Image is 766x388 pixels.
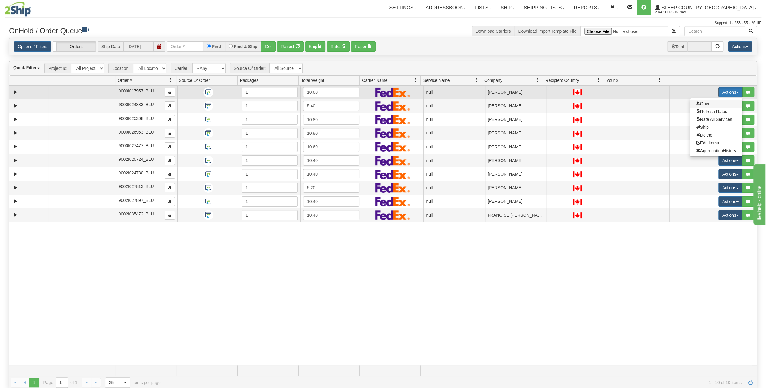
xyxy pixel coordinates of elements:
td: null [423,208,485,222]
span: Edit Items [696,141,719,145]
span: 9002I027897_BLU [119,198,154,203]
button: Copy to clipboard [165,183,175,192]
a: Open [690,100,742,108]
img: FedEx Express® [375,183,410,193]
span: Page of 1 [43,377,78,388]
img: API [203,101,213,111]
td: [PERSON_NAME] [485,195,546,208]
span: 9002I024730_BLU [119,170,154,175]
span: 25 [109,380,117,386]
span: 9000I025308_BLU [119,116,154,121]
input: Search [684,26,745,36]
button: Copy to clipboard [165,115,175,124]
a: Expand [12,102,19,110]
td: [PERSON_NAME] [485,167,546,181]
a: Expand [12,157,19,164]
button: Copy to clipboard [165,170,175,179]
label: Find [212,44,221,49]
span: Ship Date [98,41,123,52]
button: Search [745,26,757,36]
td: [PERSON_NAME] [485,154,546,167]
span: Sleep Country [GEOGRAPHIC_DATA] [660,5,754,10]
span: Total [667,41,688,52]
a: Options / Filters [14,41,51,52]
img: CA [573,185,582,191]
span: Rate All Services [696,117,732,122]
button: Actions [718,155,742,166]
span: AggregationHistory [696,148,736,153]
span: 2044 / [PERSON_NAME] [655,9,700,15]
img: API [203,196,213,206]
td: null [423,154,485,167]
img: API [203,128,213,138]
span: select [120,378,130,387]
a: Service Name filter column settings [471,75,482,85]
span: Your $ [606,77,618,83]
span: Delete [696,133,712,137]
button: Actions [718,183,742,193]
span: 9002I035472_BLU [119,212,154,216]
img: API [203,210,213,220]
button: Rates [327,41,350,52]
img: FedEx Express® [375,115,410,124]
span: Total Weight [301,77,324,83]
span: Source Of Order [179,77,210,83]
span: Packages [240,77,258,83]
a: Download Carriers [476,29,511,34]
span: 9000I027477_BLU [119,143,154,148]
a: Source Of Order filter column settings [227,75,237,85]
td: null [423,86,485,99]
a: Ship [496,0,519,15]
a: Expand [12,143,19,150]
span: items per page [105,377,161,388]
button: Ship [305,41,325,52]
a: Order # filter column settings [166,75,176,85]
img: FedEx Express® [375,142,410,152]
img: API [203,115,213,124]
a: Download Import Template File [518,29,576,34]
td: null [423,181,485,195]
button: Actions [718,87,742,97]
img: FedEx Express® [375,169,410,179]
a: Expand [12,184,19,192]
a: Reports [569,0,604,15]
a: Settings [385,0,421,15]
span: Page 1 [29,378,39,387]
span: Ship [696,125,709,130]
img: CA [573,131,582,137]
div: live help - online [5,4,56,11]
td: null [423,167,485,181]
div: Support: 1 - 855 - 55 - 2SHIP [5,21,761,26]
label: Find & Ship [234,44,258,49]
a: Total Weight filter column settings [349,75,359,85]
button: Report [351,41,376,52]
span: Page sizes drop down [105,377,130,388]
span: 1 - 10 of 10 items [169,380,742,385]
img: API [203,169,213,179]
a: Expand [12,129,19,137]
button: Copy to clipboard [165,101,175,110]
span: Carrier: [171,63,192,73]
button: Actions [728,41,752,52]
button: Go! [261,41,276,52]
img: FedEx Express® [375,87,410,97]
span: Order # [118,77,132,83]
span: Carrier Name [362,77,387,83]
img: API [203,87,213,97]
img: logo2044.jpg [5,2,31,17]
img: CA [573,158,582,164]
span: Project Id: [44,63,71,73]
span: 9000I026963_BLU [119,130,154,134]
h3: OnHold / Order Queue [9,26,379,35]
span: Service Name [423,77,450,83]
button: Refresh [277,41,304,52]
a: Sleep Country [GEOGRAPHIC_DATA] 2044 / [PERSON_NAME] [651,0,761,15]
a: Shipping lists [519,0,569,15]
td: [PERSON_NAME] [485,140,546,154]
img: FedEx Express® [375,196,410,206]
button: Copy to clipboard [165,129,175,138]
a: Your $ filter column settings [655,75,665,85]
span: 9002I020724_BLU [119,157,154,162]
img: CA [573,199,582,205]
img: CA [573,171,582,177]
